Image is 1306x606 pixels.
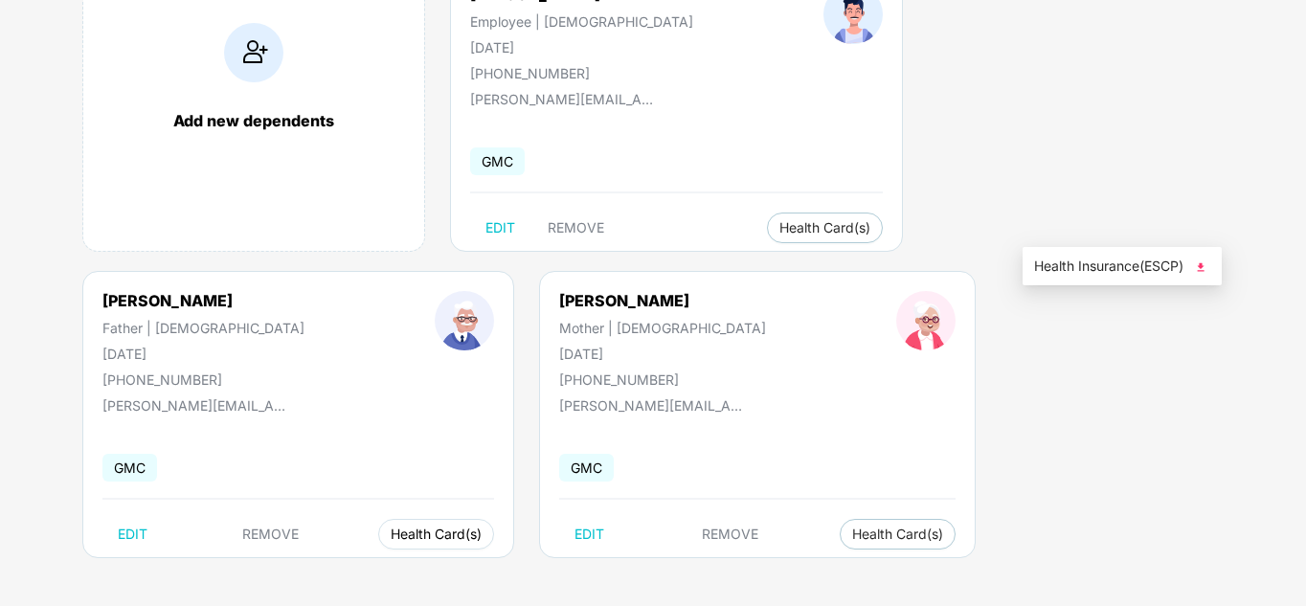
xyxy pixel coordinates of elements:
div: [PHONE_NUMBER] [470,65,693,81]
span: EDIT [485,220,515,236]
div: [DATE] [559,346,766,362]
div: [PERSON_NAME][EMAIL_ADDRESS][DOMAIN_NAME] [102,397,294,414]
img: profileImage [435,291,494,350]
div: [PERSON_NAME] [102,291,304,310]
div: Mother | [DEMOGRAPHIC_DATA] [559,320,766,336]
div: [PERSON_NAME][EMAIL_ADDRESS][DOMAIN_NAME] [470,91,662,107]
button: EDIT [102,519,163,550]
div: [DATE] [470,39,693,56]
button: REMOVE [687,519,774,550]
div: [DATE] [102,346,304,362]
span: Health Card(s) [779,223,870,233]
span: GMC [102,454,157,482]
button: REMOVE [532,213,619,243]
div: [PHONE_NUMBER] [559,371,766,388]
button: Health Card(s) [378,519,494,550]
span: REMOVE [242,527,299,542]
button: EDIT [559,519,619,550]
button: EDIT [470,213,530,243]
div: [PERSON_NAME] [559,291,766,310]
span: REMOVE [702,527,758,542]
span: Health Card(s) [391,529,482,539]
img: svg+xml;base64,PHN2ZyB4bWxucz0iaHR0cDovL3d3dy53My5vcmcvMjAwMC9zdmciIHhtbG5zOnhsaW5rPSJodHRwOi8vd3... [1191,258,1210,277]
div: Father | [DEMOGRAPHIC_DATA] [102,320,304,336]
span: GMC [559,454,614,482]
button: Health Card(s) [840,519,956,550]
div: Add new dependents [102,111,405,130]
span: Health Insurance(ESCP) [1034,256,1210,277]
button: Health Card(s) [767,213,883,243]
span: EDIT [118,527,147,542]
div: [PERSON_NAME][EMAIL_ADDRESS][DOMAIN_NAME] [559,397,751,414]
span: GMC [470,147,525,175]
div: Employee | [DEMOGRAPHIC_DATA] [470,13,693,30]
span: REMOVE [548,220,604,236]
img: addIcon [224,23,283,82]
span: EDIT [574,527,604,542]
span: Health Card(s) [852,529,943,539]
div: [PHONE_NUMBER] [102,371,304,388]
button: REMOVE [227,519,314,550]
img: profileImage [896,291,956,350]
